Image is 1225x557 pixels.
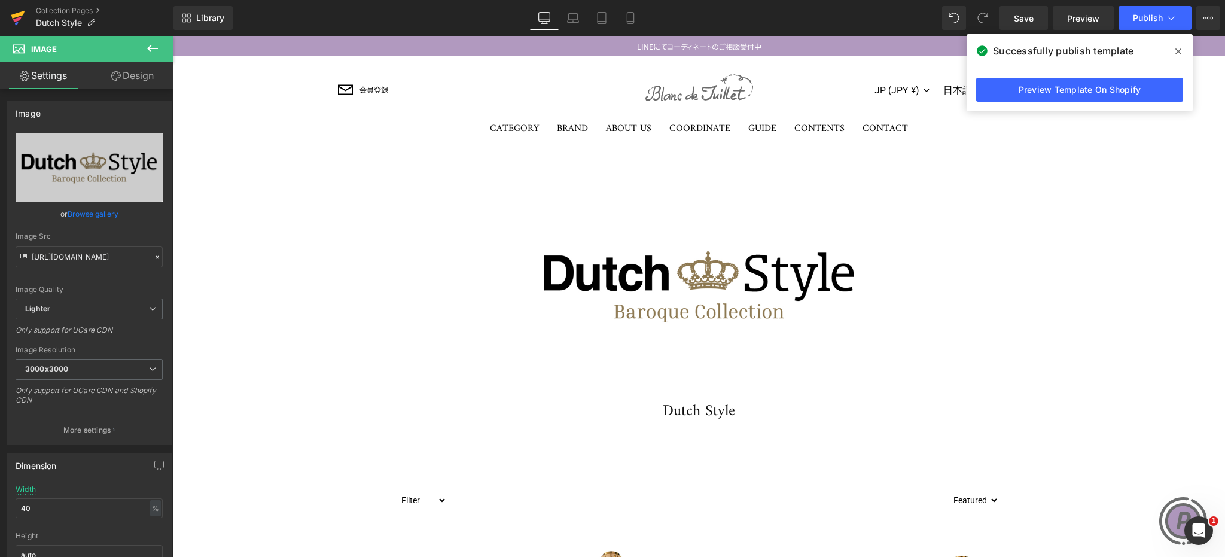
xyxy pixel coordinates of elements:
button: More [1196,6,1220,30]
div: % [150,500,161,516]
a: Preview Template On Shopify [976,78,1183,102]
button: Publish [1119,6,1192,30]
button: JP (JPY ¥) [702,47,758,62]
button: 日本語 [770,47,811,62]
h1: Dutch Style [176,372,876,380]
a: New Library [173,6,233,30]
a: Browse gallery [68,203,118,224]
div: Only support for UCare CDN [16,325,163,343]
a: Laptop [559,6,587,30]
p: More settings [63,425,111,436]
div: Image Quality [16,285,163,294]
a: BRAND [384,84,415,101]
a: Mobile [616,6,645,30]
button: More settings [7,416,171,444]
input: Link [16,246,163,267]
a: Tablet [587,6,616,30]
span: Image [31,44,57,54]
span: Save [1014,12,1034,25]
a: Desktop [530,6,559,30]
a: ABOUT US [433,84,479,101]
iframe: Intercom live chat [1184,516,1213,545]
div: or [16,208,163,220]
span: Library [196,13,224,23]
a: Design [89,62,176,89]
a: Collection Pages [36,6,173,16]
a: GUIDE [575,84,604,101]
img: Blanc de Juillet [473,38,580,69]
div: LINEにてコーディネートのご相談受付中 [165,5,888,16]
input: auto [16,498,163,518]
b: Lighter [25,304,50,313]
a: 会員登録 [165,46,404,62]
span: Preview [1067,12,1099,25]
div: Only support for UCare CDN and Shopify CDN [16,386,163,413]
span: Successfully publish template [993,44,1133,58]
b: 3000x3000 [25,364,68,373]
button: Redo [971,6,995,30]
div: Image [16,102,41,118]
span: 1 [1209,516,1218,526]
a: CATEGORY [317,84,366,101]
a: CONTENTS [621,84,672,101]
a: CONTACT [690,84,735,101]
div: Image Resolution [16,346,163,354]
span: Dutch Style [36,18,82,28]
a: Preview [1053,6,1114,30]
span: 会員登録 [187,48,215,59]
button: Undo [942,6,966,30]
div: Height [16,532,163,540]
div: Width [16,485,36,494]
a: COORDINATE [496,84,557,101]
div: Image Src [16,232,163,241]
div: Dimension [16,454,57,471]
span: Publish [1133,13,1163,23]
